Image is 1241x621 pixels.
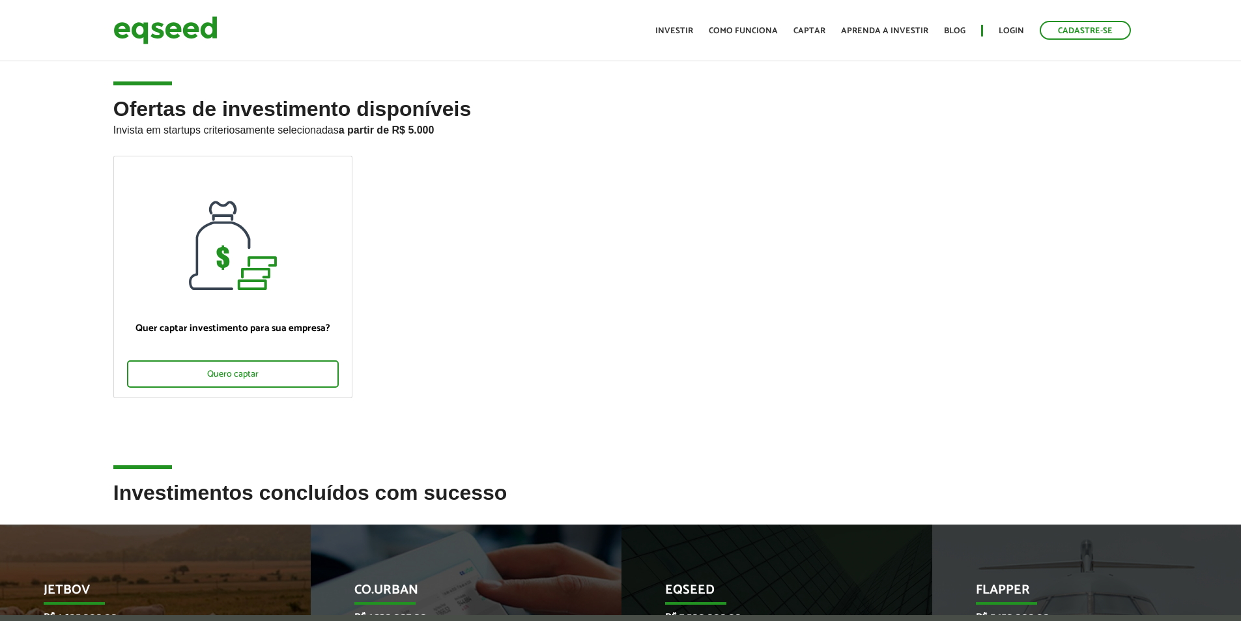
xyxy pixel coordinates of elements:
[354,583,558,605] p: Co.Urban
[709,27,778,35] a: Como funciona
[793,27,825,35] a: Captar
[127,323,339,334] p: Quer captar investimento para sua empresa?
[665,583,869,605] p: EqSeed
[841,27,928,35] a: Aprenda a investir
[976,583,1180,605] p: Flapper
[113,121,1128,136] p: Invista em startups criteriosamente selecionadas
[1040,21,1131,40] a: Cadastre-se
[127,360,339,388] div: Quero captar
[113,156,352,398] a: Quer captar investimento para sua empresa? Quero captar
[113,98,1128,156] h2: Ofertas de investimento disponíveis
[339,124,435,136] strong: a partir de R$ 5.000
[999,27,1024,35] a: Login
[44,583,248,605] p: JetBov
[944,27,965,35] a: Blog
[113,482,1128,524] h2: Investimentos concluídos com sucesso
[655,27,693,35] a: Investir
[113,13,218,48] img: EqSeed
